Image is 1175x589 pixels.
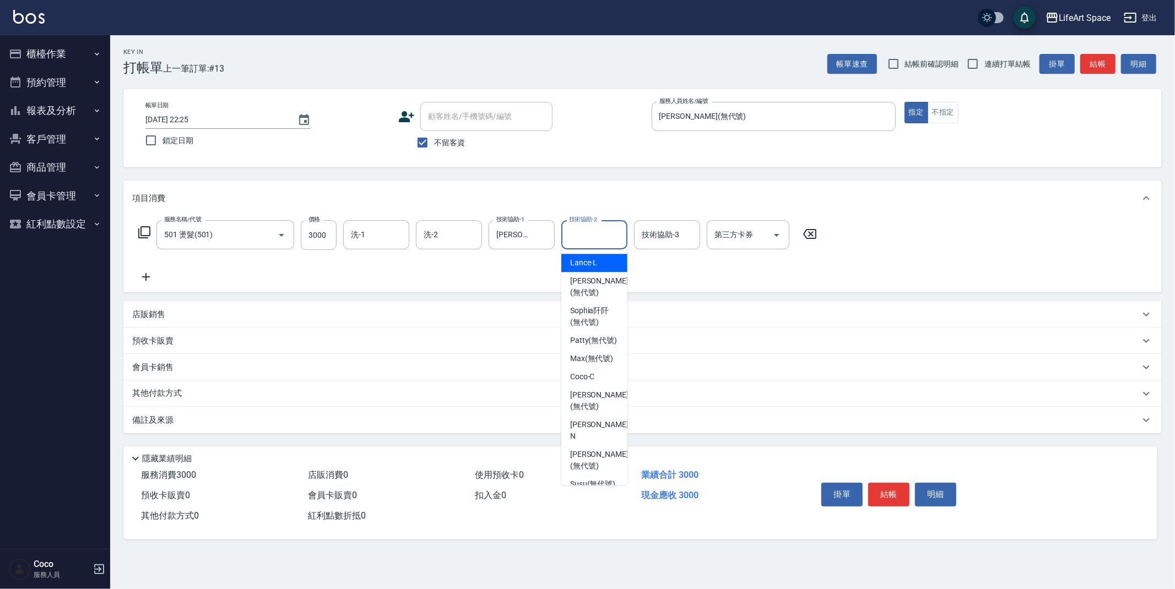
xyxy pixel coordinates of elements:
[659,97,708,105] label: 服務人員姓名/編號
[570,389,629,412] span: [PERSON_NAME] (無代號)
[570,478,616,490] span: Susu (無代號)
[570,449,629,472] span: [PERSON_NAME] (無代號)
[132,193,165,204] p: 項目消費
[163,62,225,75] span: 上一筆訂單:#13
[570,275,629,298] span: [PERSON_NAME] (無代號)
[905,102,928,123] button: 指定
[570,419,631,442] span: [PERSON_NAME] -N
[496,215,524,223] label: 技術協助-1
[1059,11,1111,25] div: LifeArt Space
[1121,54,1156,74] button: 明細
[570,353,614,364] span: Max (無代號)
[308,470,348,480] span: 店販消費 0
[4,40,106,68] button: 櫃檯作業
[827,54,877,74] button: 帳單速查
[4,153,106,182] button: 商品管理
[13,10,45,24] img: Logo
[570,257,598,269] span: Lance -L
[9,558,31,580] img: Person
[570,371,595,383] span: Coco -C
[915,483,956,506] button: 明細
[141,470,196,480] span: 服務消費 3000
[34,559,90,570] h5: Coco
[641,470,698,480] span: 業績合計 3000
[141,510,199,521] span: 其他付款方式 0
[123,407,1162,433] div: 備註及來源
[569,215,597,223] label: 技術協助-2
[123,48,163,56] h2: Key In
[141,490,190,500] span: 預收卡販賣 0
[475,490,506,500] span: 扣入金 0
[1014,7,1036,29] button: save
[4,68,106,97] button: 預約管理
[4,182,106,210] button: 會員卡管理
[308,510,366,521] span: 紅利點數折抵 0
[123,380,1162,407] div: 其他付款方式
[132,415,174,426] p: 備註及來源
[34,570,90,580] p: 服務人員
[1119,8,1162,28] button: 登出
[308,215,320,223] label: 價格
[1039,54,1075,74] button: 掛單
[123,354,1162,380] div: 會員卡銷售
[928,102,959,123] button: 不指定
[768,226,786,244] button: Open
[132,362,174,373] p: 會員卡銷售
[123,181,1162,216] div: 項目消費
[132,335,174,347] p: 預收卡販賣
[145,101,169,110] label: 帳單日期
[308,490,357,500] span: 會員卡販賣 0
[145,111,286,129] input: YYYY/MM/DD hh:mm
[984,58,1031,70] span: 連續打單結帳
[142,453,192,465] p: 隱藏業績明細
[570,335,618,346] span: Patty (無代號)
[570,305,619,328] span: Sophia阡阡 (無代號)
[164,215,201,223] label: 服務名稱/代號
[475,470,524,480] span: 使用預收卡 0
[4,96,106,125] button: 報表及分析
[434,137,465,149] span: 不留客資
[132,388,187,400] p: 其他付款方式
[273,226,290,244] button: Open
[4,125,106,154] button: 客戶管理
[868,483,909,506] button: 結帳
[641,490,698,500] span: 現金應收 3000
[905,58,959,70] span: 結帳前確認明細
[132,309,165,320] p: 店販銷售
[1080,54,1116,74] button: 結帳
[123,60,163,75] h3: 打帳單
[4,210,106,238] button: 紅利點數設定
[123,328,1162,354] div: 預收卡販賣
[1041,7,1115,29] button: LifeArt Space
[163,135,193,146] span: 鎖定日期
[123,301,1162,328] div: 店販銷售
[821,483,863,506] button: 掛單
[291,107,317,133] button: Choose date, selected date is 2025-10-15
